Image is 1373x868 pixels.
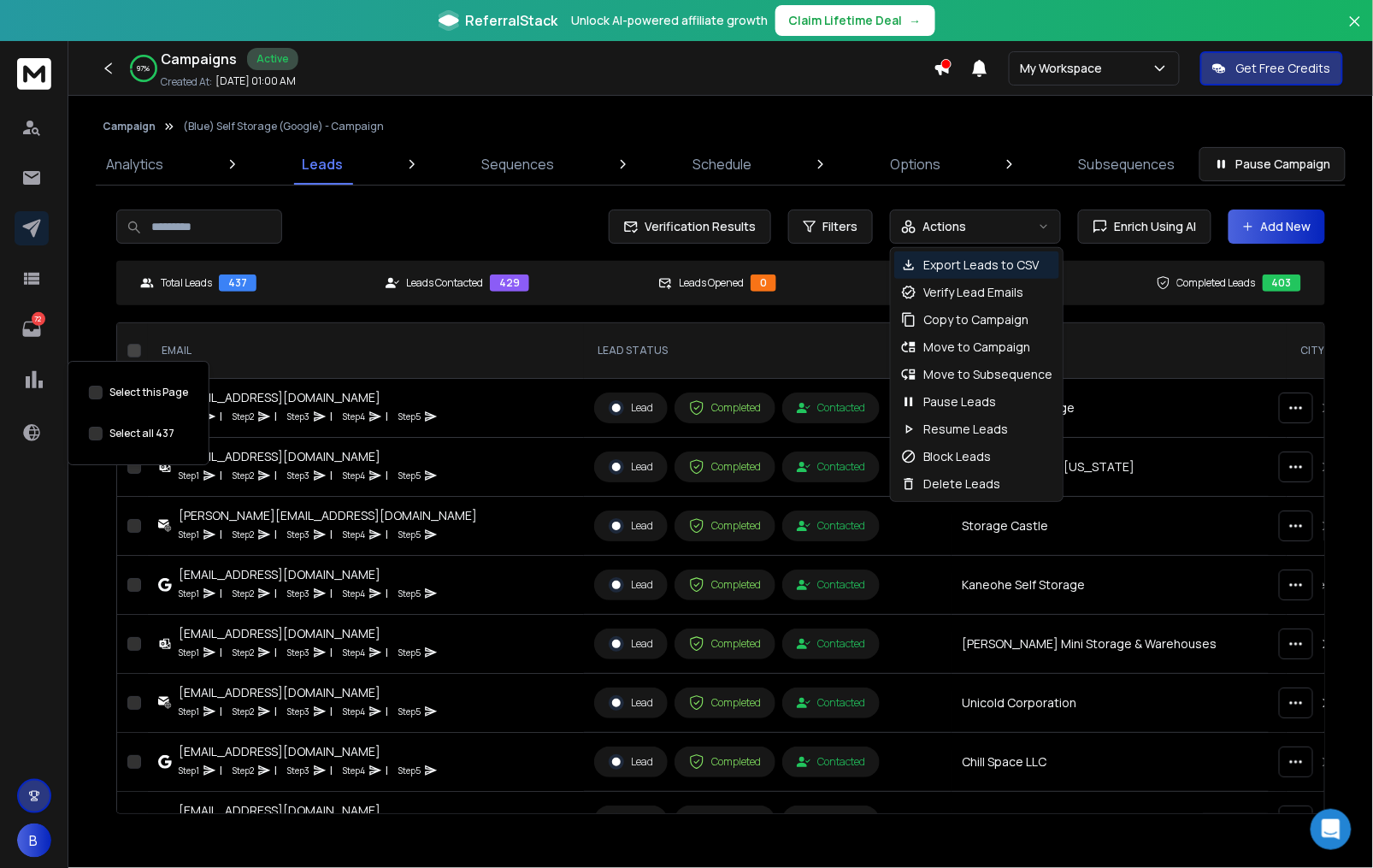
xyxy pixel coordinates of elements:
[481,154,554,174] p: Sequences
[398,467,421,484] p: Step 5
[268,7,300,39] button: Home
[1078,210,1211,244] button: Enrich Using AI
[161,49,237,69] h1: Campaigns
[179,703,199,720] p: Step 1
[42,322,87,335] b: [DATE]
[398,703,421,720] p: Step 5
[14,401,280,556] div: Hi [PERSON_NAME],To re-engage those leads, you’ll need to go to theblocklistandunblock them from ...
[343,526,365,543] p: Step 4
[343,585,365,602] p: Step 4
[398,585,421,602] p: Step 5
[220,703,222,720] p: |
[274,703,277,720] p: |
[27,411,267,546] div: Hi [PERSON_NAME], To re-engage those leads, you’ll need to go to the and . After that, click on t...
[823,218,858,235] span: Filters
[398,408,421,425] p: Step 5
[287,703,309,720] p: Step 3
[287,762,309,779] p: Step 3
[386,526,388,543] p: |
[330,408,333,425] p: |
[797,637,865,651] div: Contacted
[572,12,769,29] p: Unlock AI-powered affiliate growth
[689,400,761,416] div: Completed
[220,762,222,779] p: |
[923,421,1008,438] p: Resume Leads
[1236,60,1331,77] p: Get Free Credits
[179,585,199,602] p: Step 1
[386,467,388,484] p: |
[343,644,365,661] p: Step 4
[386,585,388,602] p: |
[1177,276,1256,290] p: Completed Leads
[689,636,761,652] div: Completed
[75,94,315,195] div: Could you confirm whether ReachInbox supports this workflow, and if there are any best practices ...
[923,393,996,410] p: Pause Leads
[106,154,163,174] p: Analytics
[15,524,327,553] textarea: Message…
[952,733,1287,792] td: Chill Space LLC
[609,577,653,593] div: Lead
[689,577,761,593] div: Completed
[109,386,188,399] label: Select this Page
[952,615,1287,674] td: [PERSON_NAME] Mini Storage & Warehouses
[75,35,315,86] div: I’d like to re-engage those leads in the same campaign — using a different sending email address?
[639,218,757,235] span: Verification Results
[179,644,199,661] p: Step 1
[17,824,51,858] button: B
[1020,60,1110,77] p: My Workspace
[466,10,558,31] span: ReferralStack
[32,312,45,326] p: 72
[923,218,967,235] p: Actions
[1199,147,1346,181] button: Pause Campaign
[1069,144,1186,185] a: Subsequences
[1079,154,1176,174] p: Subsequences
[797,519,865,533] div: Contacted
[179,625,438,642] div: [EMAIL_ADDRESS][DOMAIN_NAME]
[689,518,761,534] div: Completed
[123,513,231,527] b: re-engage them
[302,154,343,174] p: Leads
[179,762,199,779] p: Step 1
[287,526,309,543] p: Step 3
[27,263,163,294] b: [EMAIL_ADDRESS][DOMAIN_NAME]
[274,408,277,425] p: |
[97,463,155,476] b: blocklist
[14,362,328,401] div: Raj says…
[161,276,212,290] p: Total Leads
[343,467,365,484] p: Step 4
[1229,210,1325,244] button: Add New
[220,526,222,543] p: |
[274,762,277,779] p: |
[910,12,922,29] span: →
[880,144,951,185] a: Options
[471,144,564,185] a: Sequences
[148,323,584,379] th: EMAIL
[952,323,1287,379] th: NAME
[220,585,222,602] p: |
[219,275,256,292] div: 437
[138,63,150,74] p: 97 %
[15,312,49,346] a: 72
[923,257,1039,274] p: Export Leads to CSV
[952,792,1287,851] td: Kailua Mini Self Storage
[689,695,761,711] div: Completed
[923,475,1000,493] p: Delete Leads
[233,585,254,602] p: Step 2
[330,467,333,484] p: |
[386,644,388,661] p: |
[14,401,328,593] div: Raj says…
[49,9,76,37] img: Profile image for Box
[179,802,438,819] div: [EMAIL_ADDRESS][DOMAIN_NAME]
[689,459,761,475] div: Completed
[689,754,761,770] div: Completed
[215,74,296,88] p: [DATE] 01:00 AM
[398,526,421,543] p: Step 5
[179,526,199,543] p: Step 1
[692,154,751,174] p: Schedule
[11,7,44,39] button: go back
[74,365,292,381] div: joined the conversation
[923,311,1028,328] p: Copy to Campaign
[74,367,169,379] b: [PERSON_NAME]
[179,743,438,760] div: [EMAIL_ADDRESS][DOMAIN_NAME]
